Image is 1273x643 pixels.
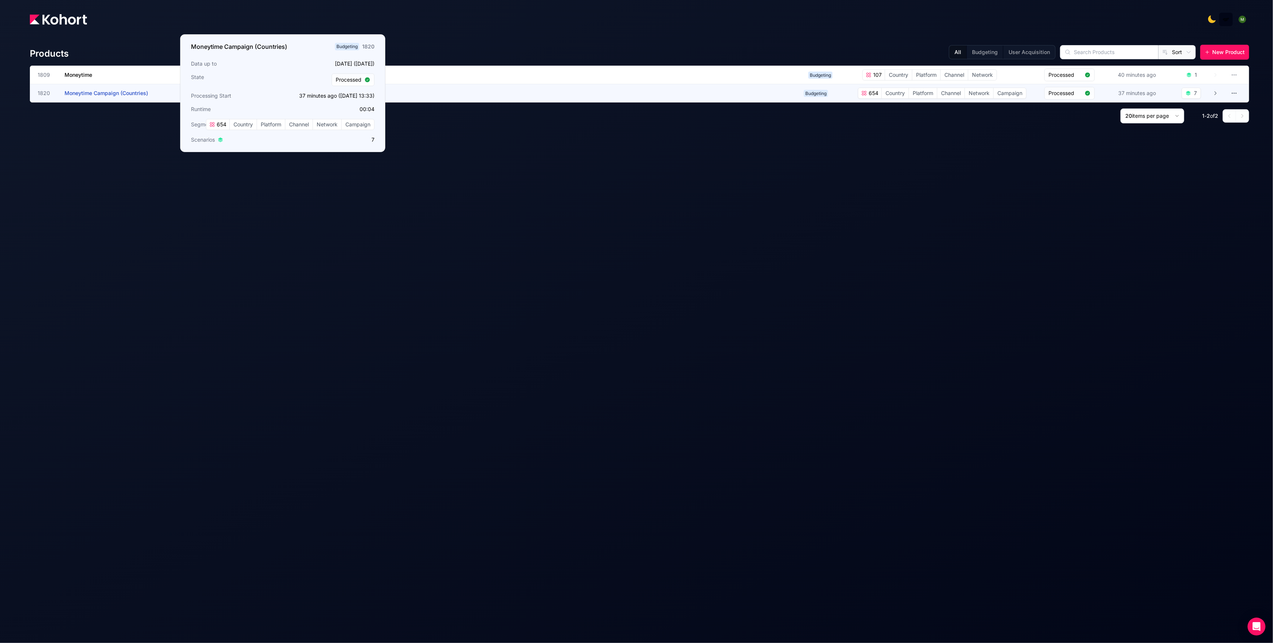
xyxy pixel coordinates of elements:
[362,43,374,50] div: 1820
[191,121,216,128] span: Segments
[1048,71,1082,79] span: Processed
[1120,108,1184,123] button: 20items per page
[1195,71,1197,79] div: 1
[937,88,965,98] span: Channel
[965,88,993,98] span: Network
[912,70,940,80] span: Platform
[191,73,280,86] h3: State
[872,71,882,79] span: 107
[1222,16,1230,23] img: logo_MoneyTimeLogo_1_20250619094856634230.png
[966,45,1003,59] button: Budgeting
[285,92,374,100] p: 37 minutes ago ([DATE] 13:33)
[1125,113,1132,119] span: 20
[285,60,374,67] p: [DATE] ([DATE])
[1132,113,1169,119] span: items per page
[285,119,313,130] span: Channel
[949,45,966,59] button: All
[1210,113,1215,119] span: of
[313,119,341,130] span: Network
[1060,45,1158,59] input: Search Products
[38,89,56,97] span: 1820
[1204,113,1207,119] span: -
[360,106,374,112] app-duration-counter: 00:04
[1194,89,1197,97] div: 7
[215,121,226,128] span: 654
[1200,45,1249,60] button: New Product
[191,105,280,113] h3: Runtime
[968,70,997,80] span: Network
[1172,48,1182,56] span: Sort
[1248,618,1266,636] div: Open Intercom Messenger
[867,89,878,97] span: 654
[1207,113,1210,119] span: 2
[804,90,828,97] span: Budgeting
[65,72,92,78] span: Moneytime
[1212,48,1245,56] span: New Product
[285,136,374,144] p: 7
[191,136,215,144] span: Scenarios
[38,71,56,79] span: 1809
[1202,113,1204,119] span: 1
[191,92,280,100] h3: Processing Start
[335,43,359,50] span: Budgeting
[1116,70,1157,80] div: 40 minutes ago
[38,84,1218,102] a: 1820Moneytime Campaign (Countries)Budgeting654CountryPlatformChannelNetworkCampaignProcessed37 mi...
[1117,88,1157,98] div: 37 minutes ago
[1048,89,1082,97] span: Processed
[808,72,833,79] span: Budgeting
[191,60,280,67] h3: Data up to
[994,88,1026,98] span: Campaign
[336,76,361,83] span: Processed
[65,90,148,96] span: Moneytime Campaign (Countries)
[941,70,968,80] span: Channel
[1215,113,1218,119] span: 2
[1003,45,1055,59] button: User Acquisition
[191,42,287,51] h3: Moneytime Campaign (Countries)
[882,88,909,98] span: Country
[230,119,257,130] span: Country
[885,70,912,80] span: Country
[257,119,285,130] span: Platform
[342,119,374,130] span: Campaign
[30,14,87,25] img: Kohort logo
[38,66,1218,84] a: 1809MoneytimeBudgeting107CountryPlatformChannelNetworkProcessed40 minutes ago1
[909,88,937,98] span: Platform
[30,48,69,60] h4: Products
